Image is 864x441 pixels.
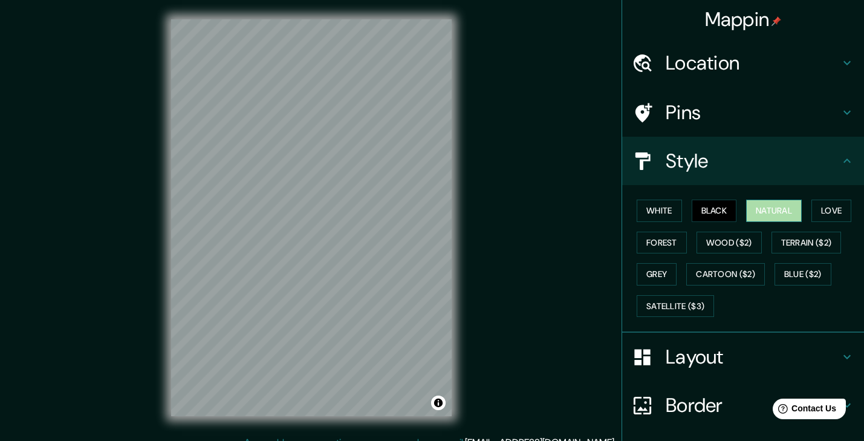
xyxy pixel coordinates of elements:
img: pin-icon.png [771,16,781,26]
div: Layout [622,333,864,381]
button: Forest [637,232,687,254]
button: White [637,200,682,222]
h4: Style [666,149,840,173]
div: Border [622,381,864,430]
button: Love [811,200,851,222]
div: Pins [622,88,864,137]
button: Wood ($2) [697,232,762,254]
button: Toggle attribution [431,396,446,410]
h4: Location [666,51,840,75]
button: Satellite ($3) [637,295,714,318]
h4: Pins [666,100,840,125]
iframe: Help widget launcher [756,394,851,428]
button: Natural [746,200,802,222]
button: Cartoon ($2) [686,263,765,286]
h4: Border [666,393,840,417]
h4: Layout [666,345,840,369]
button: Blue ($2) [775,263,831,286]
button: Terrain ($2) [771,232,842,254]
button: Black [692,200,737,222]
h4: Mappin [705,7,782,31]
div: Location [622,39,864,87]
div: Style [622,137,864,185]
canvas: Map [171,19,452,416]
button: Grey [637,263,677,286]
